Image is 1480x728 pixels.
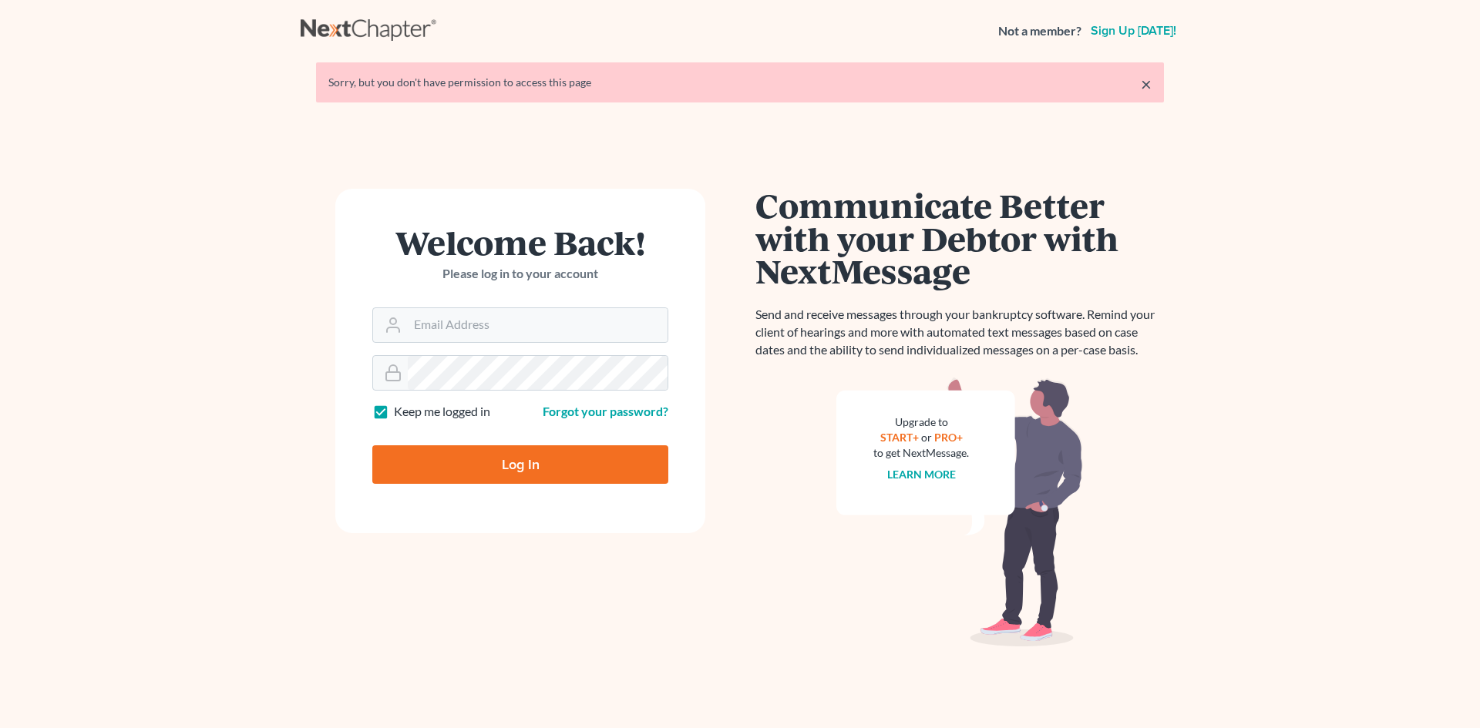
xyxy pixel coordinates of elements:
input: Log In [372,445,668,484]
a: Sign up [DATE]! [1088,25,1179,37]
div: Upgrade to [873,414,969,430]
div: to get NextMessage. [873,445,969,461]
span: or [921,431,932,444]
p: Send and receive messages through your bankruptcy software. Remind your client of hearings and mo... [755,306,1164,359]
h1: Welcome Back! [372,226,668,259]
h1: Communicate Better with your Debtor with NextMessage [755,189,1164,287]
a: Learn more [887,468,956,481]
p: Please log in to your account [372,265,668,283]
a: START+ [880,431,919,444]
a: PRO+ [934,431,963,444]
img: nextmessage_bg-59042aed3d76b12b5cd301f8e5b87938c9018125f34e5fa2b7a6b67550977c72.svg [836,377,1083,647]
a: Forgot your password? [543,404,668,418]
label: Keep me logged in [394,403,490,421]
strong: Not a member? [998,22,1081,40]
div: Sorry, but you don't have permission to access this page [328,75,1152,90]
input: Email Address [408,308,668,342]
a: × [1141,75,1152,93]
